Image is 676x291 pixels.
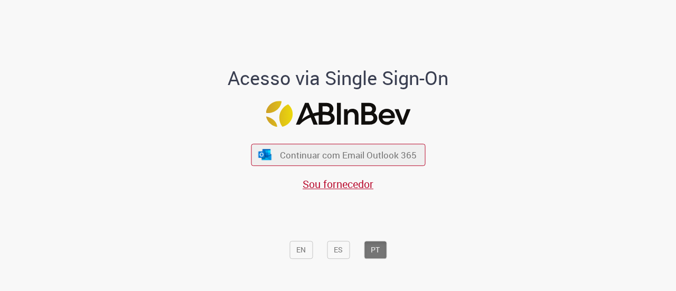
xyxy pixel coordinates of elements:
button: PT [364,241,387,259]
a: Sou fornecedor [303,177,373,191]
h1: Acesso via Single Sign-On [192,68,485,89]
span: Continuar com Email Outlook 365 [280,149,417,161]
img: Logo ABInBev [266,101,410,127]
button: ícone Azure/Microsoft 360 Continuar com Email Outlook 365 [251,144,425,166]
img: ícone Azure/Microsoft 360 [258,149,273,160]
button: ES [327,241,350,259]
button: EN [289,241,313,259]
